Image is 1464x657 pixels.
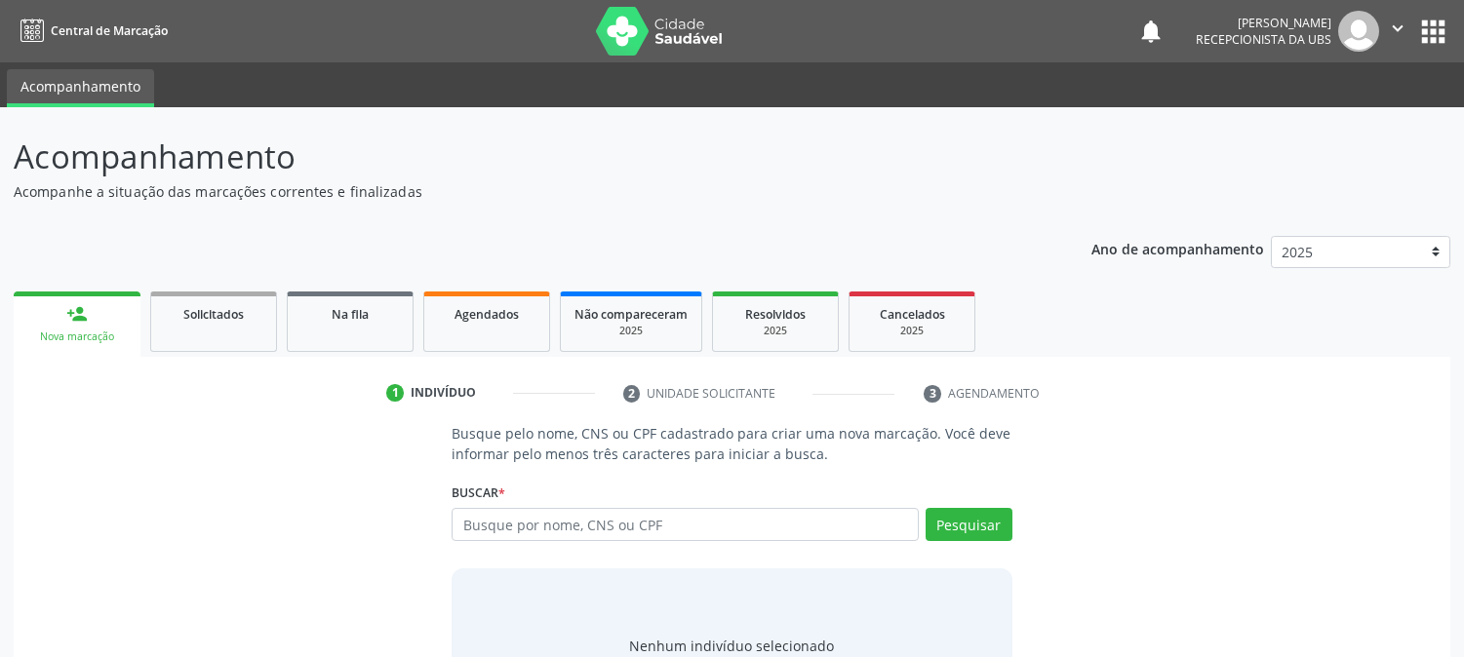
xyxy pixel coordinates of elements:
[386,384,404,402] div: 1
[1196,31,1331,48] span: Recepcionista da UBS
[51,22,168,39] span: Central de Marcação
[727,324,824,338] div: 2025
[629,636,834,656] div: Nenhum indivíduo selecionado
[455,306,519,323] span: Agendados
[1387,18,1408,39] i: 
[926,508,1012,541] button: Pesquisar
[1091,236,1264,260] p: Ano de acompanhamento
[745,306,806,323] span: Resolvidos
[66,303,88,325] div: person_add
[452,423,1011,464] p: Busque pelo nome, CNS ou CPF cadastrado para criar uma nova marcação. Você deve informar pelo men...
[183,306,244,323] span: Solicitados
[1379,11,1416,52] button: 
[27,329,127,344] div: Nova marcação
[7,69,154,107] a: Acompanhamento
[14,15,168,47] a: Central de Marcação
[452,478,505,508] label: Buscar
[14,133,1019,181] p: Acompanhamento
[880,306,945,323] span: Cancelados
[863,324,961,338] div: 2025
[1196,15,1331,31] div: [PERSON_NAME]
[1416,15,1450,49] button: apps
[452,508,918,541] input: Busque por nome, CNS ou CPF
[1137,18,1165,45] button: notifications
[332,306,369,323] span: Na fila
[574,306,688,323] span: Não compareceram
[411,384,476,402] div: Indivíduo
[1338,11,1379,52] img: img
[574,324,688,338] div: 2025
[14,181,1019,202] p: Acompanhe a situação das marcações correntes e finalizadas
